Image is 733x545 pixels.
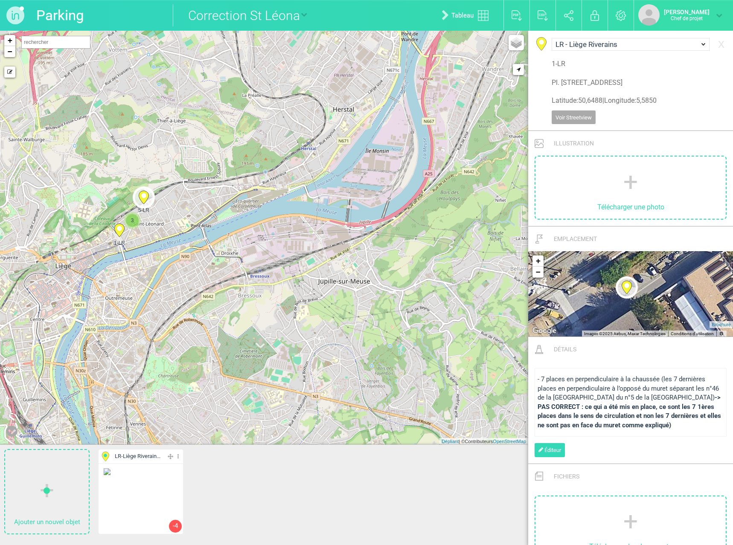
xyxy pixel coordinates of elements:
[554,140,594,147] font: Illustration
[4,35,15,46] a: Zoom avant
[435,2,499,29] a: Tableau
[535,235,543,244] img: IMP_ICON_emplacement.svg
[536,256,541,265] font: +
[714,35,729,52] a: x
[538,375,721,401] span: - 7 places en perpendiculaire à la chaussée (les 7 dernières places en perpendiculaire à l’opposé...
[712,322,731,327] a: Brochure
[36,7,172,46] font: Parking [GEOGRAPHIC_DATA]
[634,96,636,104] font: :
[8,36,12,45] font: +
[604,96,634,104] font: Longitude
[459,439,465,444] font: | ©
[535,472,543,481] img: IMP_ICON_documents.svg
[554,235,597,242] font: Emplacement
[493,439,526,444] a: OpenStreetMap
[5,450,89,533] a: Ajouter un nouvel objet
[552,110,596,125] a: Voir Streetview
[552,60,565,68] font: 1-LR
[121,453,123,459] font: -
[21,36,90,49] input: rechercher
[552,73,710,92] input: Adresse
[131,217,134,223] font: 3
[535,443,565,457] a: Éditeur
[671,15,703,21] font: Chef de projet
[638,4,722,26] a: [PERSON_NAME]Chef de projet
[538,375,724,430] div: rdw-editor
[578,96,602,104] font: 50,6488
[554,473,579,480] font: Fichiers
[564,10,574,21] img: share.svg
[123,453,160,459] font: Liège Riverain...
[638,4,660,26] img: default_avatar.png
[8,47,12,56] font: −
[544,447,561,453] font: Éditeur
[532,267,544,278] a: Zoom arrière
[509,35,524,50] a: Couches
[535,368,727,437] div: wrapper rdw
[465,439,493,444] font: Contributeurs
[535,157,726,219] a: Télécharger une photo
[556,114,592,121] font: Voir Streetview
[538,394,723,429] span: -> PAS CORRECT : ce qui a été mis en place, ce sont les 7 1ères places dans le sens de circulatio...
[115,453,121,459] font: LR
[535,345,543,354] img: IMP_ICON_intervention.svg
[173,522,178,530] font: -4
[512,10,522,21] img: export_pdf.svg
[718,36,724,50] font: x
[103,467,179,531] img: 144241906668.png
[636,96,657,104] font: 5,5850
[616,10,626,21] img: settings.svg
[478,10,489,21] img: tableau.svg
[138,207,149,213] font: 5-LR
[451,12,474,19] font: Tableau
[14,518,80,526] font: Ajouter un nouvel objet
[535,139,544,148] img: IMP_ICON_integration.svg
[442,439,459,444] a: Dépliant
[552,96,576,104] font: Latitude
[554,346,576,353] font: Détails
[664,9,710,15] font: [PERSON_NAME]
[532,255,544,267] a: Zoom avant
[590,10,599,21] img: locked.svg
[4,46,15,57] a: Zoom arrière
[597,203,664,211] font: Télécharger une photo
[538,10,548,21] img: export_csv.svg
[576,96,578,104] font: :
[602,96,604,104] font: |
[114,240,125,246] font: 1-LR
[536,267,541,276] font: −
[36,4,164,26] a: Parking [GEOGRAPHIC_DATA]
